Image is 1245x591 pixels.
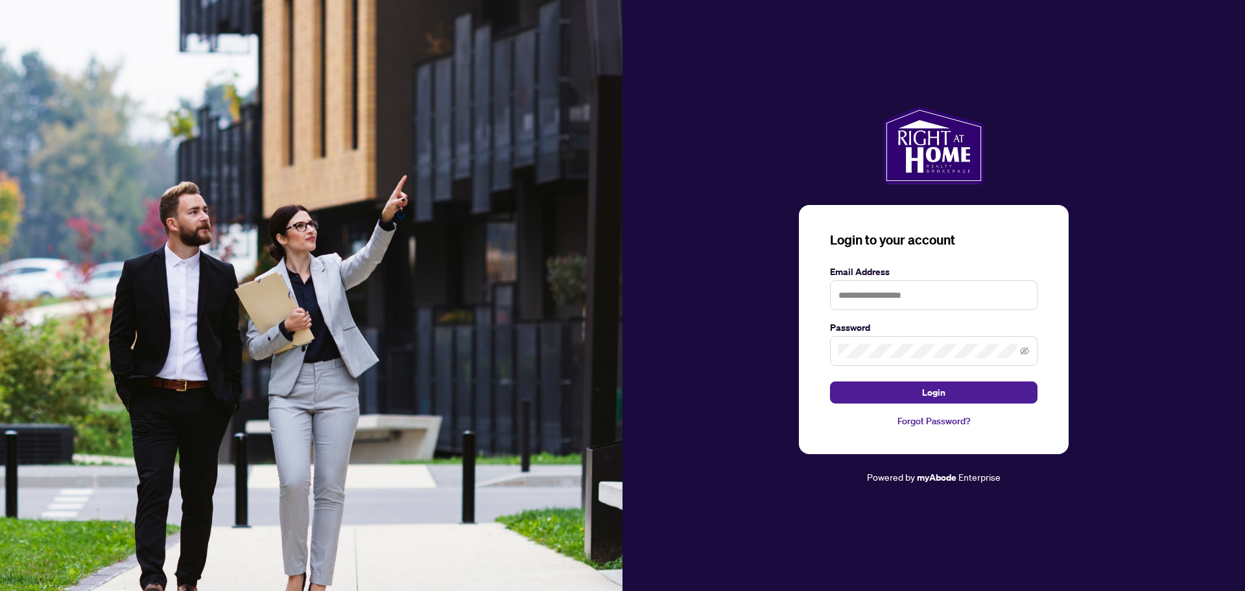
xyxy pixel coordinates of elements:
span: Login [922,382,945,403]
label: Email Address [830,265,1037,279]
h3: Login to your account [830,231,1037,249]
a: Forgot Password? [830,414,1037,428]
span: eye-invisible [1020,346,1029,356]
button: Login [830,381,1037,404]
span: Enterprise [958,471,1001,483]
img: ma-logo [883,106,984,184]
span: Powered by [867,471,915,483]
label: Password [830,320,1037,335]
a: myAbode [917,470,956,485]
